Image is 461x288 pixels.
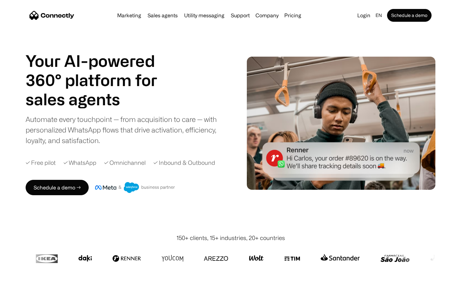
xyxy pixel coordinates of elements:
[228,13,252,18] a: Support
[26,51,173,90] h1: Your AI-powered 360° platform for
[6,276,38,286] aside: Language selected: English
[26,114,227,146] div: Automate every touchpoint — from acquisition to care — with personalized WhatsApp flows that driv...
[115,13,144,18] a: Marketing
[387,9,432,22] a: Schedule a demo
[282,13,304,18] a: Pricing
[182,13,227,18] a: Utility messaging
[26,158,56,167] div: ✓ Free pilot
[95,182,175,193] img: Meta and Salesforce business partner badge.
[255,11,279,20] div: Company
[153,158,215,167] div: ✓ Inbound & Outbound
[63,158,96,167] div: ✓ WhatsApp
[26,180,89,195] a: Schedule a demo →
[26,90,173,109] h1: sales agents
[176,234,285,242] div: 150+ clients, 15+ industries, 20+ countries
[145,13,180,18] a: Sales agents
[104,158,146,167] div: ✓ Omnichannel
[376,11,382,20] div: en
[355,11,373,20] a: Login
[13,277,38,286] ul: Language list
